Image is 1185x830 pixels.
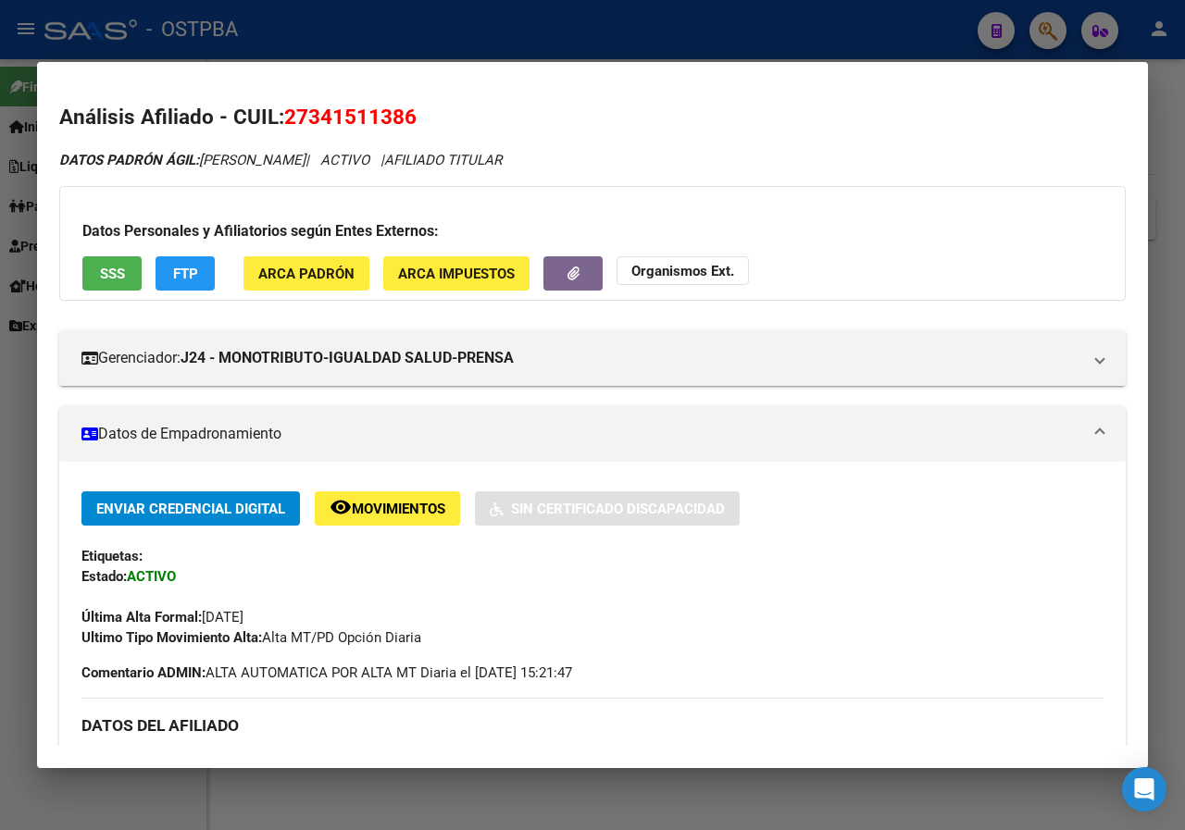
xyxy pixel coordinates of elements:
button: ARCA Impuestos [383,256,530,291]
button: Organismos Ext. [617,256,749,285]
strong: Ultimo Tipo Movimiento Alta: [81,629,262,646]
strong: Etiquetas: [81,548,143,564]
strong: J24 - MONOTRIBUTO-IGUALDAD SALUD-PRENSA [181,347,514,369]
span: [DATE] [81,609,243,626]
mat-panel-title: Datos de Empadronamiento [81,423,1081,445]
mat-icon: remove_red_eye [330,496,352,518]
strong: DATOS PADRÓN ÁGIL: [59,152,199,168]
button: ARCA Padrón [243,256,369,291]
mat-expansion-panel-header: Gerenciador:J24 - MONOTRIBUTO-IGUALDAD SALUD-PRENSA [59,330,1126,386]
strong: Estado: [81,568,127,585]
strong: Organismos Ext. [631,263,734,279]
strong: Última Alta Formal: [81,609,202,626]
button: Enviar Credencial Digital [81,491,300,526]
strong: ACTIVO [127,568,176,585]
mat-expansion-panel-header: Datos de Empadronamiento [59,406,1126,462]
span: SSS [100,266,125,282]
i: | ACTIVO | [59,152,502,168]
h3: Datos Personales y Afiliatorios según Entes Externos: [82,220,1103,242]
span: AFILIADO TITULAR [384,152,502,168]
button: SSS [82,256,142,291]
span: FTP [173,266,198,282]
span: ALTA AUTOMATICA POR ALTA MT Diaria el [DATE] 15:21:47 [81,663,572,683]
button: Sin Certificado Discapacidad [475,491,740,526]
h3: DATOS DEL AFILIADO [81,715,1104,736]
mat-panel-title: Gerenciador: [81,347,1081,369]
span: ARCA Padrón [258,266,355,282]
span: Enviar Credencial Digital [96,501,285,517]
span: 27341511386 [284,105,417,129]
h2: Análisis Afiliado - CUIL: [59,102,1126,133]
span: [PERSON_NAME] [59,152,306,168]
strong: Comentario ADMIN: [81,664,206,681]
div: Open Intercom Messenger [1122,767,1166,811]
span: ARCA Impuestos [398,266,515,282]
button: FTP [156,256,215,291]
button: Movimientos [315,491,460,526]
span: Sin Certificado Discapacidad [511,501,725,517]
span: Alta MT/PD Opción Diaria [81,629,421,646]
span: Movimientos [352,501,445,517]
